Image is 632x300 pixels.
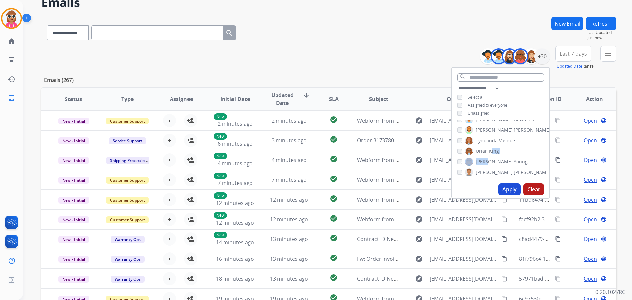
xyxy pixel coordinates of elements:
mat-icon: person_add [187,176,195,184]
mat-icon: person_add [187,196,195,204]
span: Tyquanda [476,137,498,144]
span: facf92b2-3c5e-4fa6-9744-7b129c42f0ee [519,216,615,223]
span: King [489,148,499,154]
mat-icon: person_add [187,235,195,243]
th: Action [562,88,616,111]
span: 12 minutes ago [270,196,308,203]
span: Open [584,235,597,243]
mat-icon: content_copy [501,197,507,203]
span: [PERSON_NAME] [514,127,551,133]
span: [PERSON_NAME] [476,169,513,176]
span: 12 minutes ago [216,219,254,226]
p: New [214,113,227,120]
mat-icon: language [601,236,607,242]
button: + [163,173,176,186]
span: 7 minutes ago [218,179,253,187]
mat-icon: content_copy [501,256,507,262]
span: + [168,176,171,184]
span: 13 minutes ago [270,275,308,282]
mat-icon: check_circle [330,135,338,143]
p: New [214,212,227,219]
mat-icon: language [601,256,607,262]
span: [PERSON_NAME] [476,127,513,133]
span: [EMAIL_ADDRESS][DOMAIN_NAME] [430,275,497,283]
span: New - Initial [58,177,89,184]
span: Type [121,95,134,103]
span: + [168,117,171,124]
span: [EMAIL_ADDRESS][DOMAIN_NAME] [430,176,497,184]
mat-icon: list_alt [8,56,15,64]
mat-icon: check_circle [330,254,338,262]
span: Open [584,176,597,184]
p: 0.20.1027RC [595,288,625,296]
span: Young [514,158,528,165]
span: New - Initial [58,256,89,263]
mat-icon: content_copy [555,157,561,163]
span: New - Initial [58,137,89,144]
button: + [163,252,176,265]
mat-icon: history [8,75,15,83]
mat-icon: language [601,216,607,222]
mat-icon: check_circle [330,234,338,242]
button: + [163,232,176,246]
mat-icon: check_circle [330,155,338,163]
mat-icon: explore [415,176,423,184]
span: Last Updated: [587,30,616,35]
span: Shipping Protection [106,157,151,164]
span: 57971bad-8196-4e60-a3da-65ed46cb5f9a [519,275,620,282]
mat-icon: explore [415,117,423,124]
span: Open [584,215,597,223]
span: 13 minutes ago [270,255,308,262]
span: Open [584,255,597,263]
span: 14 minutes ago [216,239,254,246]
span: 7 minutes ago [272,176,307,183]
span: Vasque [499,137,515,144]
span: 16 minutes ago [216,255,254,262]
span: + [168,156,171,164]
mat-icon: content_copy [555,177,561,183]
span: Uriah [476,148,488,154]
p: New [214,133,227,140]
mat-icon: explore [415,156,423,164]
span: New - Initial [58,118,89,124]
span: c8ad4479-7bbf-4fbd-b8c9-281e7ad41cf9 [519,235,618,243]
span: Webform from [EMAIL_ADDRESS][DOMAIN_NAME] on [DATE] [357,216,506,223]
span: + [168,275,171,283]
mat-icon: search [460,74,465,80]
span: Subject [369,95,388,103]
button: Refresh [586,17,616,30]
span: Open [584,156,597,164]
span: Open [584,196,597,204]
span: 6 minutes ago [218,140,253,147]
span: [EMAIL_ADDRESS][DOMAIN_NAME] [430,215,497,223]
span: Initial Date [220,95,250,103]
button: Apply [498,183,521,195]
mat-icon: check_circle [330,175,338,183]
mat-icon: content_copy [555,137,561,143]
span: Service Support [109,137,146,144]
span: [EMAIL_ADDRESS][DOMAIN_NAME] [430,117,497,124]
span: Assigned to everyone [468,102,507,108]
span: Webform from [EMAIL_ADDRESS][DOMAIN_NAME] on [DATE] [357,156,506,164]
mat-icon: language [601,157,607,163]
span: Open [584,136,597,144]
span: Open [584,117,597,124]
mat-icon: person_add [187,136,195,144]
mat-icon: language [601,276,607,282]
span: 81f796c4-16bc-4b16-872e-957cd2047e64 [519,255,619,262]
mat-icon: check_circle [330,195,338,203]
span: 3 minutes ago [272,137,307,144]
span: Warranty Ops [111,256,145,263]
img: avatar [2,9,21,28]
mat-icon: explore [415,136,423,144]
span: 12 minutes ago [270,216,308,223]
span: Contract ID Needed for LC176487 - Ticket #1148614 [357,235,484,243]
span: 4 minutes ago [272,156,307,164]
span: Webform from [EMAIL_ADDRESS][DOMAIN_NAME] on [DATE] [357,117,506,124]
span: [PERSON_NAME] [476,158,513,165]
button: + [163,153,176,167]
span: 4 minutes ago [218,160,253,167]
span: 2 minutes ago [272,117,307,124]
mat-icon: person_add [187,255,195,263]
span: Warranty Ops [111,276,145,283]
